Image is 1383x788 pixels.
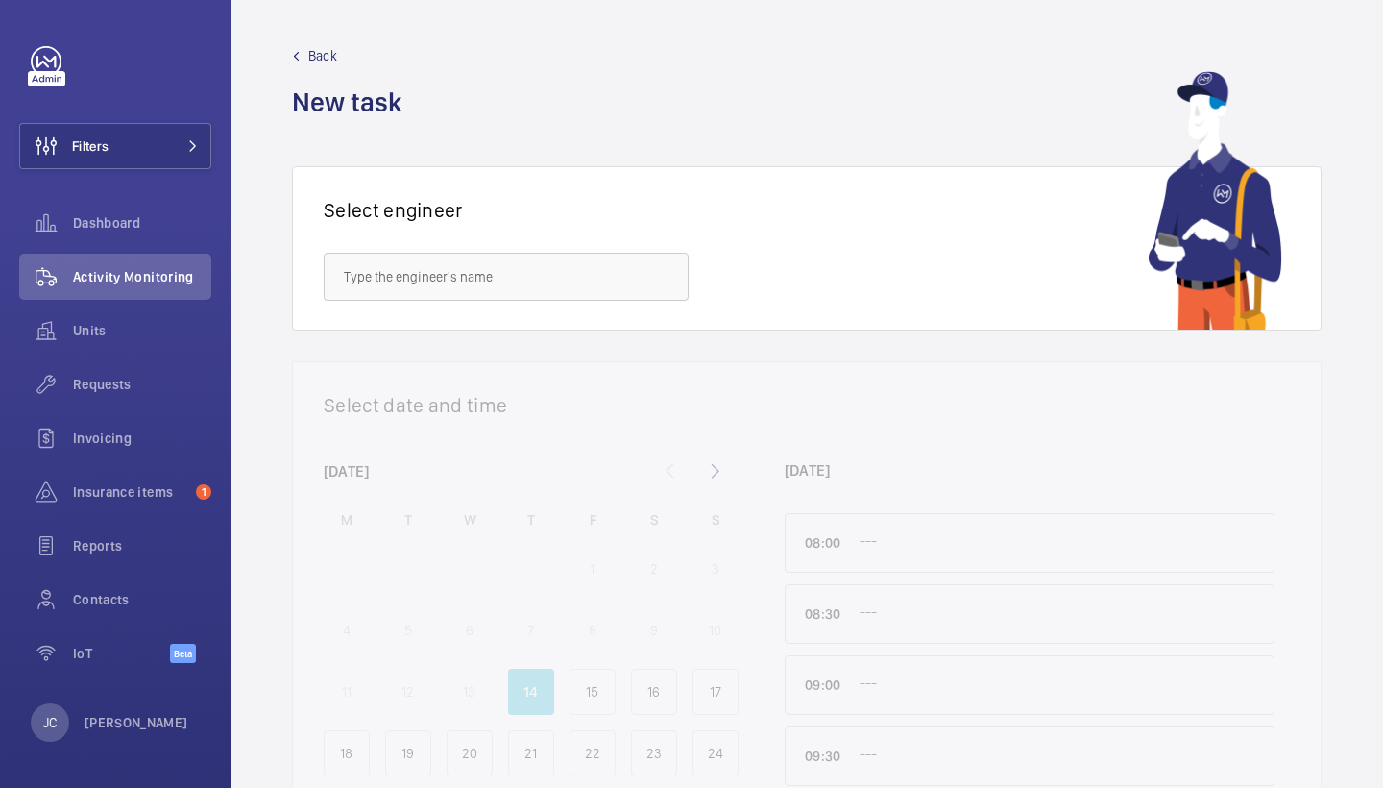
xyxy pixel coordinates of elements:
p: [PERSON_NAME] [85,713,188,732]
span: Dashboard [73,213,211,233]
img: mechanic using app [1148,71,1282,330]
span: Units [73,321,211,340]
p: JC [43,713,57,732]
h1: Select engineer [324,198,463,222]
span: Back [308,46,337,65]
span: Insurance items [73,482,188,502]
span: Invoicing [73,429,211,448]
button: Filters [19,123,211,169]
span: IoT [73,644,170,663]
input: Type the engineer's name [324,253,689,301]
h1: New task [292,85,414,120]
span: Activity Monitoring [73,267,211,286]
span: Contacts [73,590,211,609]
span: Requests [73,375,211,394]
span: 1 [196,484,211,500]
span: Reports [73,536,211,555]
span: Beta [170,644,196,663]
span: Filters [72,136,109,156]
